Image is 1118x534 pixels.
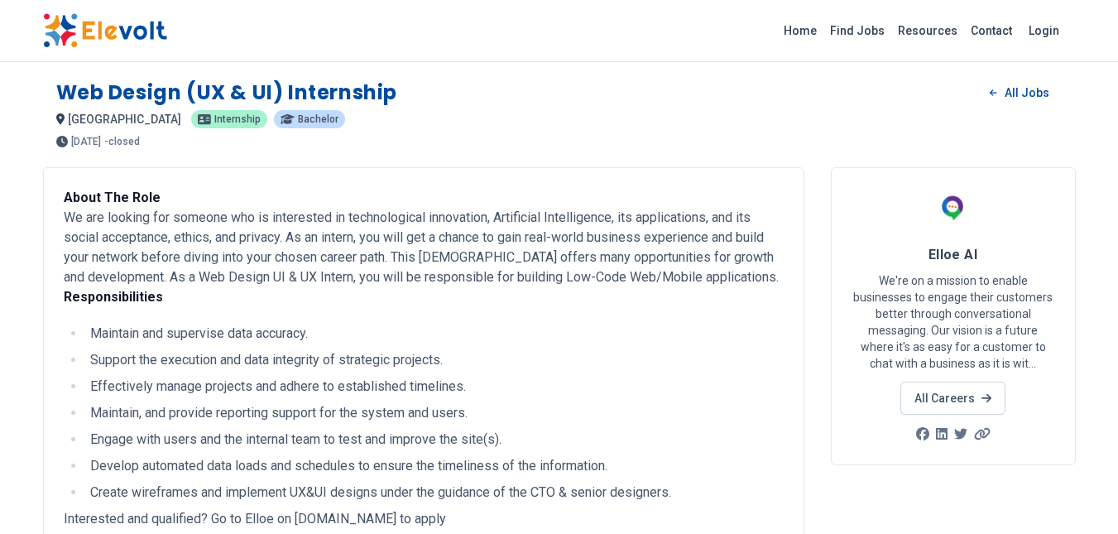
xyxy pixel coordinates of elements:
li: Engage with users and the internal team to test and improve the site(s). [85,430,784,450]
a: All Jobs [976,80,1062,105]
span: [DATE] [71,137,101,147]
a: Login [1019,14,1069,47]
img: Elloe AI [933,188,974,229]
li: Create wireframes and implement UX&UI designs under the guidance of the CTO & senior designers. [85,483,784,503]
h1: Web Design (UX & UI) Internship [56,79,398,106]
p: We are looking for someone who is interested in technological innovation, Artificial Intelligence... [64,188,784,307]
li: Support the execution and data integrity of strategic projects. [85,350,784,370]
span: bachelor [298,114,338,124]
strong: Responsibilities [64,289,163,305]
p: We're on a mission to enable businesses to engage their customers better through conversational m... [852,272,1055,372]
span: Elloe AI [928,247,978,262]
li: Develop automated data loads and schedules to ensure the timeliness of the information. [85,456,784,476]
li: Effectively manage projects and adhere to established timelines. [85,377,784,397]
a: Contact [964,17,1019,44]
img: Elevolt [43,13,167,48]
p: Interested and qualified? Go to Elloe on [DOMAIN_NAME] to apply [64,509,784,529]
strong: About The Role [64,190,161,205]
a: Resources [891,17,964,44]
li: Maintain, and provide reporting support for the system and users. [85,403,784,423]
span: internship [214,114,261,124]
p: - closed [104,137,140,147]
a: All Careers [900,382,1005,415]
li: Maintain and supervise data accuracy. [85,324,784,344]
a: Find Jobs [823,17,891,44]
a: Home [777,17,823,44]
span: [GEOGRAPHIC_DATA] [68,113,181,126]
